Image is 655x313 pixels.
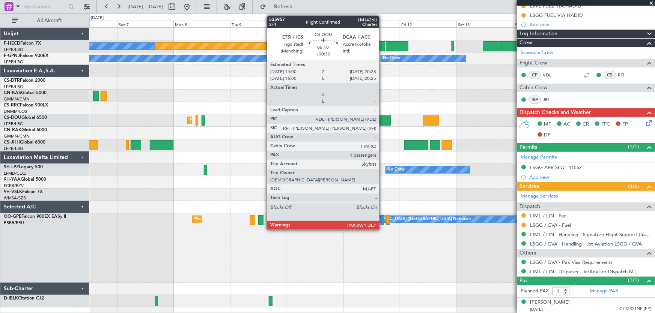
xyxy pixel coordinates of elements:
[622,121,628,128] span: FP
[544,132,551,139] span: DP
[529,96,541,104] div: ISP
[345,214,471,225] div: No Crew [GEOGRAPHIC_DATA] ([GEOGRAPHIC_DATA] National)
[4,140,45,145] a: CS-JHHGlobal 6000
[529,21,651,28] div: Add new
[4,128,21,132] span: CN-RAK
[4,78,20,83] span: CS-DTR
[4,109,27,114] a: DNMM/LOS
[583,121,589,128] span: CR
[563,121,570,128] span: AC
[268,4,299,9] span: Refresh
[530,231,651,238] a: LIML / LIN - Handling - Signature Flight Support (formely Prime Avn) LIML / LIN
[530,299,570,306] div: [PERSON_NAME]
[529,71,541,79] div: CP
[4,214,21,219] span: OO-GPE
[628,276,639,284] span: (1/1)
[4,121,23,127] a: LFPB/LBG
[530,3,581,9] div: LIML FUEL VIA HADID
[4,59,23,65] a: LFPB/LBG
[519,202,540,211] span: Dispatch
[400,21,456,27] div: Fri 12
[194,214,330,225] div: Planned Maint [GEOGRAPHIC_DATA] ([GEOGRAPHIC_DATA] National)
[529,174,651,180] div: Add new
[4,91,47,95] a: CN-KASGlobal 5000
[4,190,43,194] a: 9H-VSLKFalcon 7X
[4,103,20,108] span: CS-RRC
[4,214,66,219] a: OO-GPEFalcon 900EX EASy II
[4,91,21,95] span: CN-KAS
[513,21,570,27] div: Sun 14
[519,182,539,191] span: Services
[456,21,513,27] div: Sat 13
[519,84,548,92] span: Cabin Crew
[544,121,551,128] span: MF
[256,1,301,13] button: Refresh
[543,72,560,78] a: VDL
[190,115,308,126] div: Planned Maint [GEOGRAPHIC_DATA] ([GEOGRAPHIC_DATA])
[521,154,557,161] a: Manage Permits
[601,121,610,128] span: FFC
[530,259,613,265] a: LSGG / GVA - Pax Visa Requirements
[530,307,543,312] span: [DATE]
[519,143,537,152] span: Permits
[4,177,46,182] a: 9H-YAAGlobal 5000
[4,195,26,201] a: WMSA/SZB
[23,1,66,12] input: Trip Number
[117,21,174,27] div: Sun 7
[590,288,618,295] a: Manage PAX
[619,306,651,312] span: C74ZX21NP (PP)
[4,220,24,226] a: EBBR/BRU
[4,190,22,194] span: 9H-VSLK
[4,140,20,145] span: CS-JHH
[519,249,536,258] span: Others
[230,21,287,27] div: Tue 9
[4,146,23,151] a: LFPB/LBG
[4,54,48,58] a: F-GPNJFalcon 900EX
[4,128,47,132] a: CN-RAKGlobal 6000
[521,288,549,295] label: Planned PAX
[4,115,47,120] a: CS-DOUGlobal 6500
[530,164,582,171] div: LSGG ARR SLOT 1155Z
[519,277,528,285] span: Pax
[20,18,79,23] span: All Aircraft
[128,3,163,10] span: [DATE] - [DATE]
[604,71,616,79] div: CS
[383,53,400,64] div: No Crew
[4,171,26,176] a: LFMD/CEQ
[343,21,400,27] div: Thu 11
[519,59,547,67] span: Flight Crew
[91,15,104,21] div: [DATE]
[4,96,30,102] a: GMMN/CMN
[4,165,19,169] span: 9H-LPZ
[4,103,48,108] a: CS-RRCFalcon 900LX
[530,268,636,275] a: LIML / LIN - Dispatch - JetAdvisor Dispatch MT
[530,222,571,228] a: LSGG / GVA - Fuel
[388,164,405,175] div: No Crew
[628,182,639,190] span: (4/6)
[173,21,230,27] div: Mon 8
[4,165,43,169] a: 9H-LPZLegacy 500
[519,30,557,38] span: Leg Information
[4,41,20,46] span: F-HECD
[4,84,23,90] a: LFPB/LBG
[4,54,20,58] span: F-GPNJ
[4,133,30,139] a: GMMN/CMN
[628,143,639,151] span: (1/1)
[4,296,44,301] a: D-IBLKCitation CJ2
[8,15,81,27] button: All Aircraft
[4,41,41,46] a: F-HECDFalcon 7X
[4,47,23,52] a: LFPB/LBG
[4,177,21,182] span: 9H-YAA
[4,78,45,83] a: CS-DTRFalcon 2000
[543,96,560,103] a: JRL
[530,12,583,18] div: LSGG FUEL VIA HADID
[521,193,558,200] a: Manage Services
[521,49,553,57] a: Schedule Crew
[4,183,24,189] a: FCBB/BZV
[4,115,21,120] span: CS-DOU
[287,21,343,27] div: Wed 10
[4,296,18,301] span: D-IBLK
[618,72,635,78] a: RFI
[519,108,591,117] span: Dispatch Checks and Weather
[530,241,642,247] a: LSGG / GVA - Handling - Jet Aviation LSGG / GVA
